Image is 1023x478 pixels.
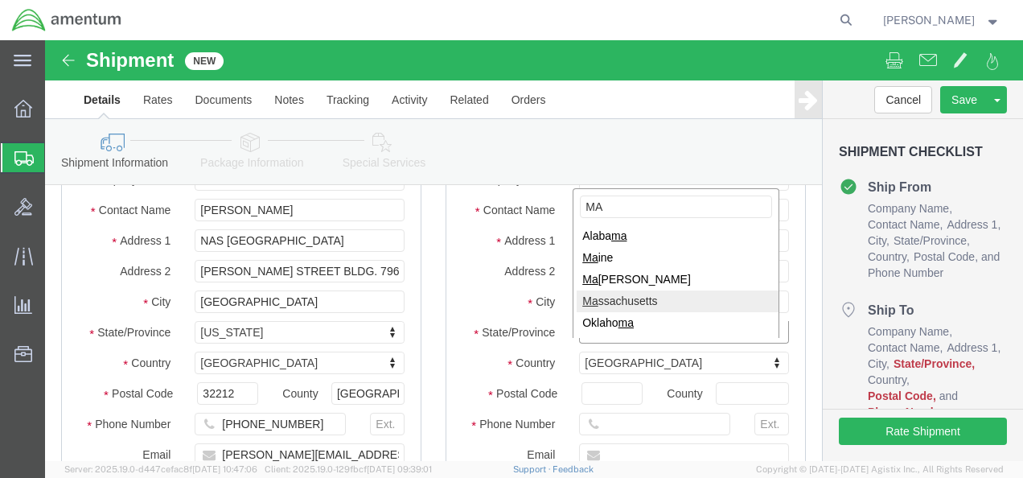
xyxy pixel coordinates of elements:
[45,40,1023,461] iframe: FS Legacy Container
[367,464,432,474] span: [DATE] 09:39:01
[192,464,257,474] span: [DATE] 10:47:06
[64,464,257,474] span: Server: 2025.19.0-d447cefac8f
[553,464,594,474] a: Feedback
[513,464,553,474] a: Support
[11,8,122,32] img: logo
[756,463,1004,476] span: Copyright © [DATE]-[DATE] Agistix Inc., All Rights Reserved
[265,464,432,474] span: Client: 2025.19.0-129fbcf
[883,11,975,29] span: Kendall Boyd
[882,10,1001,30] button: [PERSON_NAME]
